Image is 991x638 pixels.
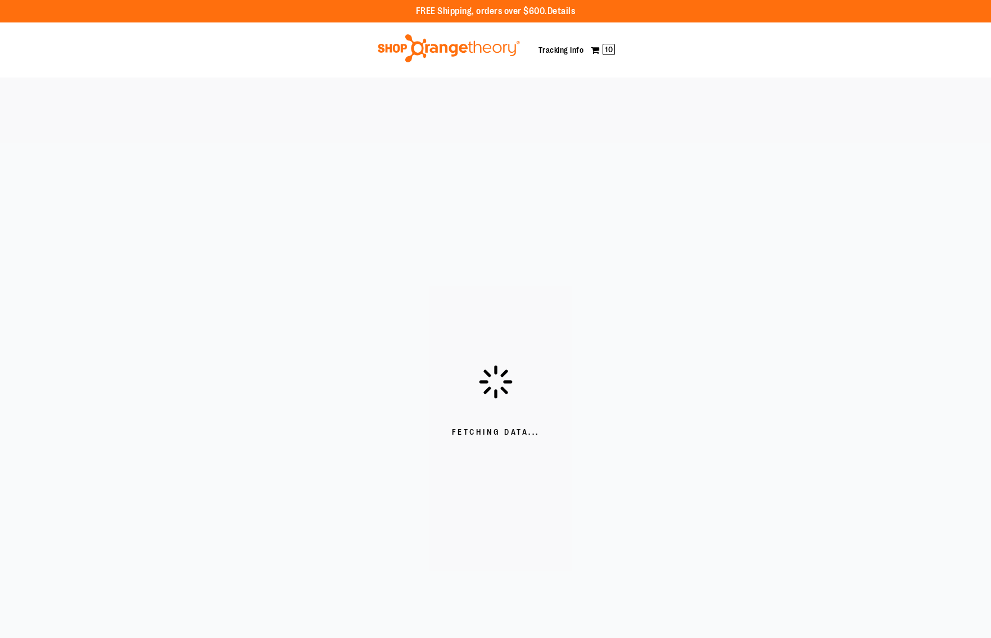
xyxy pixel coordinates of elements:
[452,427,540,438] span: Fetching Data...
[416,5,576,18] p: FREE Shipping, orders over $600.
[376,34,522,62] img: Shop Orangetheory
[603,44,615,55] span: 10
[539,45,584,54] a: Tracking Info
[547,6,576,16] a: Details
